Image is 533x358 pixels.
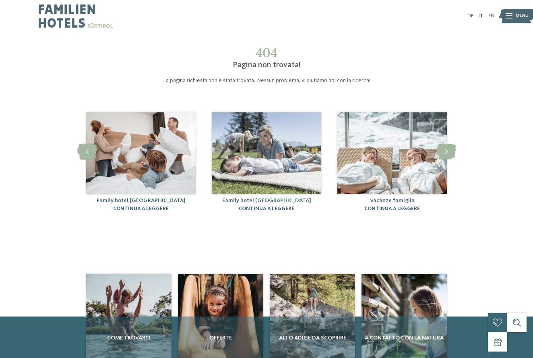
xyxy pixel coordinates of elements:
span: 404 [256,44,277,61]
a: continua a leggere [239,206,294,211]
img: 404 [337,112,447,194]
img: 404 [86,112,196,194]
span: Offerte [181,334,260,342]
a: EN [488,13,494,19]
a: IT [478,13,483,19]
span: Alto Adige da scoprire [273,334,352,342]
a: Family hotel [GEOGRAPHIC_DATA] [97,198,186,203]
p: La pagina richiesta non è stata trovata. Nessun problema, vi aiutiamo noi con la ricerca! [114,77,419,85]
a: continua a leggere [113,206,169,211]
a: Vacanze famiglia [370,198,415,203]
span: A contatto con la natura [365,334,444,342]
span: Pagina non trovata! [233,61,301,69]
a: DE [467,13,473,19]
a: Family hotel [GEOGRAPHIC_DATA] [222,198,311,203]
img: 404 [212,112,321,194]
span: Menu [516,13,529,19]
a: continua a leggere [364,206,420,211]
span: Come trovarci [89,334,168,342]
